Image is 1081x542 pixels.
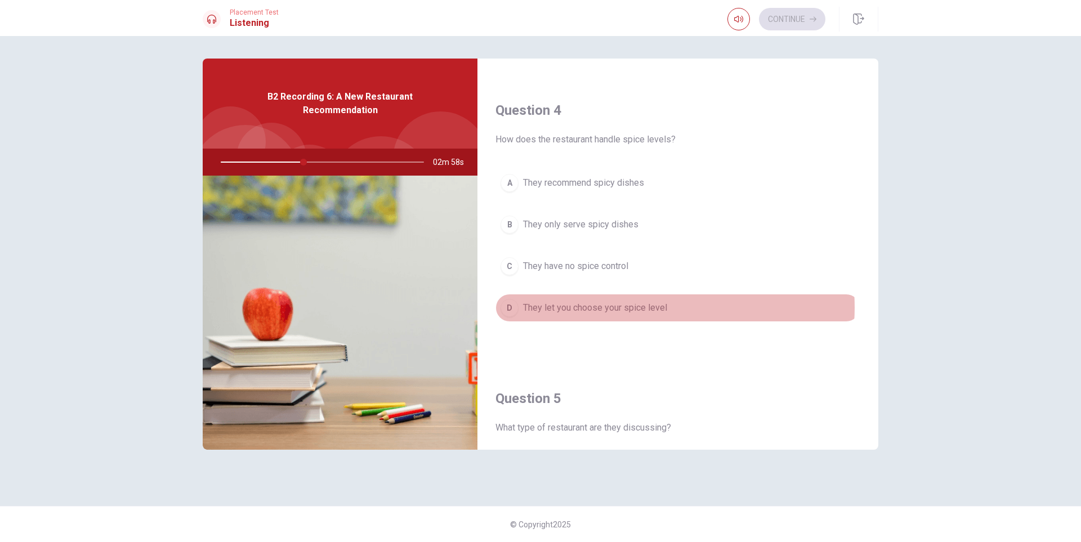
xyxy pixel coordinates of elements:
[523,259,628,273] span: They have no spice control
[501,174,519,192] div: A
[523,218,638,231] span: They only serve spicy dishes
[495,133,860,146] span: How does the restaurant handle spice levels?
[501,299,519,317] div: D
[495,421,860,435] span: What type of restaurant are they discussing?
[495,389,860,407] h4: Question 5
[501,257,519,275] div: C
[510,520,571,529] span: © Copyright 2025
[523,301,667,315] span: They let you choose your spice level
[433,149,473,176] span: 02m 58s
[495,101,860,119] h4: Question 4
[495,252,860,280] button: CThey have no spice control
[501,216,519,234] div: B
[495,210,860,239] button: BThey only serve spicy dishes
[230,8,279,16] span: Placement Test
[495,169,860,197] button: AThey recommend spicy dishes
[239,90,441,117] span: B2 Recording 6: A New Restaurant Recommendation
[203,176,477,450] img: B2 Recording 6: A New Restaurant Recommendation
[523,176,644,190] span: They recommend spicy dishes
[230,16,279,30] h1: Listening
[495,294,860,322] button: DThey let you choose your spice level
